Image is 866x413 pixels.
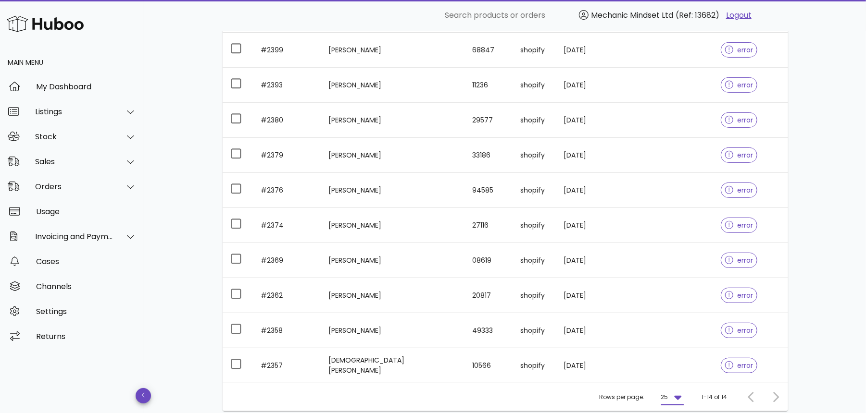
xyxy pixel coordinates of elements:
[253,68,321,103] td: #2393
[725,327,753,334] span: error
[513,173,556,208] td: shopify
[464,313,513,348] td: 49333
[513,243,556,278] td: shopify
[661,393,668,401] div: 25
[556,103,616,138] td: [DATE]
[36,257,137,266] div: Cases
[725,47,753,53] span: error
[36,332,137,341] div: Returns
[725,82,753,88] span: error
[321,348,464,383] td: [DEMOGRAPHIC_DATA][PERSON_NAME]
[556,348,616,383] td: [DATE]
[464,278,513,313] td: 20817
[513,138,556,173] td: shopify
[513,208,556,243] td: shopify
[556,173,616,208] td: [DATE]
[464,243,513,278] td: 08619
[464,138,513,173] td: 33186
[556,68,616,103] td: [DATE]
[464,103,513,138] td: 29577
[35,182,113,191] div: Orders
[464,68,513,103] td: 11236
[513,278,556,313] td: shopify
[35,232,113,241] div: Invoicing and Payments
[556,33,616,68] td: [DATE]
[35,157,113,166] div: Sales
[7,13,84,34] img: Huboo Logo
[321,243,464,278] td: [PERSON_NAME]
[556,138,616,173] td: [DATE]
[253,33,321,68] td: #2399
[36,282,137,291] div: Channels
[321,33,464,68] td: [PERSON_NAME]
[35,107,113,116] div: Listings
[321,103,464,138] td: [PERSON_NAME]
[702,393,728,401] div: 1-14 of 14
[676,10,719,21] span: (Ref: 13682)
[513,103,556,138] td: shopify
[725,222,753,229] span: error
[321,208,464,243] td: [PERSON_NAME]
[556,278,616,313] td: [DATE]
[253,138,321,173] td: #2379
[725,257,753,264] span: error
[253,278,321,313] td: #2362
[253,243,321,278] td: #2369
[253,313,321,348] td: #2358
[321,68,464,103] td: [PERSON_NAME]
[253,173,321,208] td: #2376
[725,152,753,158] span: error
[725,117,753,123] span: error
[321,173,464,208] td: [PERSON_NAME]
[36,82,137,91] div: My Dashboard
[253,208,321,243] td: #2374
[321,313,464,348] td: [PERSON_NAME]
[464,208,513,243] td: 27116
[513,348,556,383] td: shopify
[591,10,673,21] span: Mechanic Mindset Ltd
[600,383,684,411] div: Rows per page:
[556,208,616,243] td: [DATE]
[661,389,684,405] div: 25Rows per page:
[253,103,321,138] td: #2380
[464,33,513,68] td: 68847
[321,138,464,173] td: [PERSON_NAME]
[253,348,321,383] td: #2357
[556,313,616,348] td: [DATE]
[35,132,113,141] div: Stock
[726,10,752,21] a: Logout
[464,173,513,208] td: 94585
[321,278,464,313] td: [PERSON_NAME]
[36,207,137,216] div: Usage
[513,68,556,103] td: shopify
[513,313,556,348] td: shopify
[556,243,616,278] td: [DATE]
[725,362,753,369] span: error
[464,348,513,383] td: 10566
[725,292,753,299] span: error
[513,33,556,68] td: shopify
[725,187,753,194] span: error
[36,307,137,316] div: Settings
